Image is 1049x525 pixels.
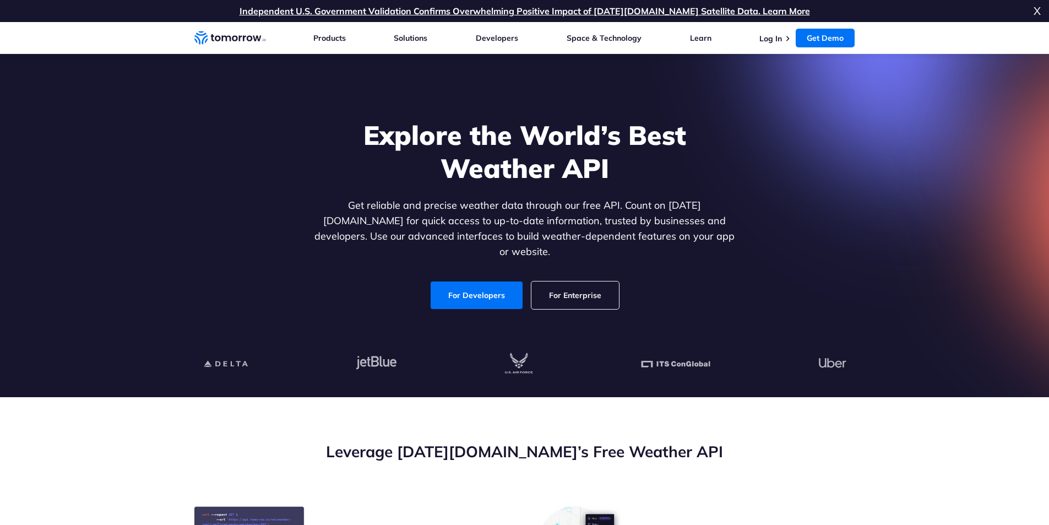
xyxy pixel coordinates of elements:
[194,30,266,46] a: Home link
[194,441,855,462] h2: Leverage [DATE][DOMAIN_NAME]’s Free Weather API
[240,6,810,17] a: Independent U.S. Government Validation Confirms Overwhelming Positive Impact of [DATE][DOMAIN_NAM...
[431,282,523,309] a: For Developers
[394,33,427,43] a: Solutions
[531,282,619,309] a: For Enterprise
[312,198,737,259] p: Get reliable and precise weather data through our free API. Count on [DATE][DOMAIN_NAME] for quic...
[476,33,518,43] a: Developers
[313,33,346,43] a: Products
[759,34,782,44] a: Log In
[796,29,855,47] a: Get Demo
[690,33,711,43] a: Learn
[567,33,642,43] a: Space & Technology
[312,118,737,185] h1: Explore the World’s Best Weather API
